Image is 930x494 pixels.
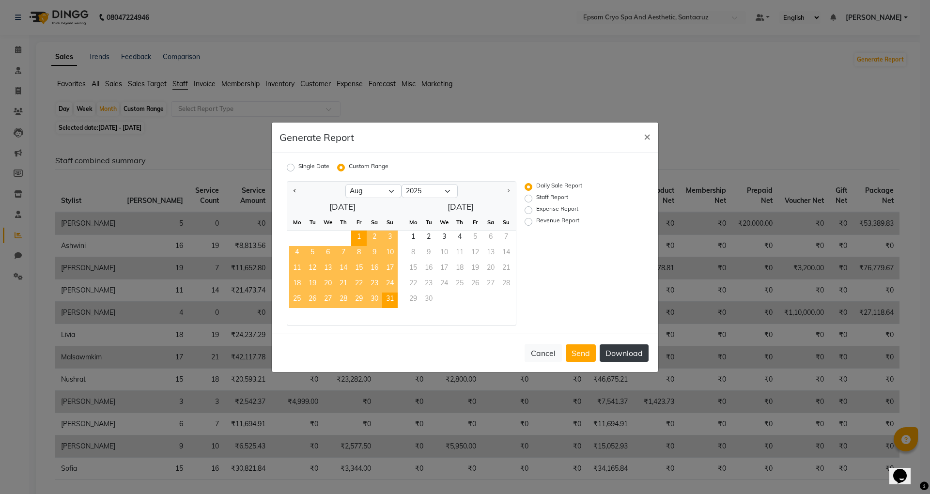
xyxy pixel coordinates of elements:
span: 1 [405,231,421,246]
span: 4 [452,231,467,246]
span: 14 [336,262,351,277]
span: 4 [289,246,305,262]
div: Friday, August 8, 2025 [351,246,367,262]
label: Revenue Report [536,216,579,228]
label: Single Date [298,162,329,173]
div: Thursday, September 4, 2025 [452,231,467,246]
span: 26 [305,293,320,308]
span: 28 [336,293,351,308]
div: Sunday, August 10, 2025 [382,246,398,262]
span: 20 [320,277,336,293]
div: Su [382,215,398,230]
button: Download [600,344,649,362]
select: Select year [402,184,458,199]
div: Sunday, August 31, 2025 [382,293,398,308]
div: Wednesday, August 13, 2025 [320,262,336,277]
div: Saturday, August 30, 2025 [367,293,382,308]
span: 30 [367,293,382,308]
label: Expense Report [536,204,578,216]
div: Wednesday, August 27, 2025 [320,293,336,308]
div: Thursday, August 14, 2025 [336,262,351,277]
span: 7 [336,246,351,262]
span: 1 [351,231,367,246]
span: 2 [367,231,382,246]
span: 23 [367,277,382,293]
div: Sa [367,215,382,230]
span: 8 [351,246,367,262]
div: Fr [351,215,367,230]
label: Daily Sale Report [536,181,582,193]
select: Select month [345,184,402,199]
span: 2 [421,231,436,246]
div: Saturday, August 23, 2025 [367,277,382,293]
label: Staff Report [536,193,568,204]
div: Thursday, August 7, 2025 [336,246,351,262]
button: Previous month [291,184,299,199]
div: Monday, August 11, 2025 [289,262,305,277]
span: 12 [305,262,320,277]
div: Tuesday, September 2, 2025 [421,231,436,246]
span: 18 [289,277,305,293]
span: 11 [289,262,305,277]
div: Th [336,215,351,230]
button: Close [636,123,658,150]
div: Saturday, August 2, 2025 [367,231,382,246]
span: 24 [382,277,398,293]
span: 9 [367,246,382,262]
div: Mo [405,215,421,230]
div: Monday, August 25, 2025 [289,293,305,308]
div: Thursday, August 28, 2025 [336,293,351,308]
div: Sunday, August 24, 2025 [382,277,398,293]
div: Wednesday, August 20, 2025 [320,277,336,293]
div: Tuesday, August 12, 2025 [305,262,320,277]
div: Friday, August 29, 2025 [351,293,367,308]
span: 13 [320,262,336,277]
span: 15 [351,262,367,277]
div: Friday, August 15, 2025 [351,262,367,277]
span: 3 [436,231,452,246]
div: Tu [305,215,320,230]
div: Saturday, August 9, 2025 [367,246,382,262]
div: Saturday, August 16, 2025 [367,262,382,277]
div: Tu [421,215,436,230]
div: Monday, August 18, 2025 [289,277,305,293]
span: 29 [351,293,367,308]
span: 21 [336,277,351,293]
div: Sunday, August 17, 2025 [382,262,398,277]
button: Cancel [525,344,562,362]
button: Send [566,344,596,362]
span: 31 [382,293,398,308]
div: Monday, September 1, 2025 [405,231,421,246]
span: 5 [305,246,320,262]
span: 3 [382,231,398,246]
span: × [644,129,651,143]
div: We [436,215,452,230]
div: Tuesday, August 19, 2025 [305,277,320,293]
div: Wednesday, August 6, 2025 [320,246,336,262]
span: 10 [382,246,398,262]
div: Sa [483,215,498,230]
span: 25 [289,293,305,308]
div: Tuesday, August 5, 2025 [305,246,320,262]
span: 22 [351,277,367,293]
span: 6 [320,246,336,262]
div: Tuesday, August 26, 2025 [305,293,320,308]
div: Mo [289,215,305,230]
div: Thursday, August 21, 2025 [336,277,351,293]
div: Th [452,215,467,230]
span: 27 [320,293,336,308]
iframe: chat widget [889,455,920,484]
div: Su [498,215,514,230]
div: We [320,215,336,230]
label: Custom Range [349,162,388,173]
span: 17 [382,262,398,277]
div: Friday, August 1, 2025 [351,231,367,246]
span: 19 [305,277,320,293]
div: Monday, August 4, 2025 [289,246,305,262]
span: 16 [367,262,382,277]
div: Sunday, August 3, 2025 [382,231,398,246]
h5: Generate Report [279,130,354,145]
div: Friday, August 22, 2025 [351,277,367,293]
div: Wednesday, September 3, 2025 [436,231,452,246]
div: Fr [467,215,483,230]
